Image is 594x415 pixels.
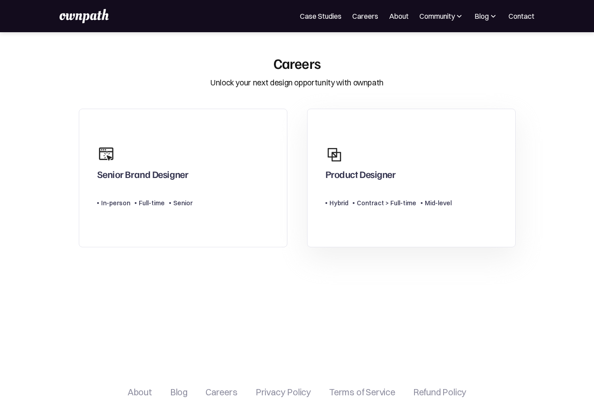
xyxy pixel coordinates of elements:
[170,387,188,398] a: Blog
[173,198,192,208] div: Senior
[139,198,165,208] div: Full-time
[329,387,395,398] a: Terms of Service
[474,11,498,21] div: Blog
[79,109,287,248] a: Senior Brand DesignerIn-personFull-timeSenior
[509,11,534,21] a: Contact
[389,11,409,21] a: About
[419,11,464,21] div: Community
[307,109,516,248] a: Product DesignerHybridContract > Full-timeMid-level
[474,11,489,21] div: Blog
[205,387,238,398] a: Careers
[419,11,455,21] div: Community
[357,198,416,208] div: Contract > Full-time
[413,387,466,398] a: Refund Policy
[210,77,384,89] div: Unlock your next design opportunity with ownpath
[101,198,130,208] div: In-person
[300,11,342,21] a: Case Studies
[273,55,321,72] div: Careers
[325,168,396,184] div: Product Designer
[425,198,452,208] div: Mid-level
[97,168,188,184] div: Senior Brand Designer
[256,387,311,398] a: Privacy Policy
[352,11,378,21] a: Careers
[329,198,348,208] div: Hybrid
[128,387,152,398] a: About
